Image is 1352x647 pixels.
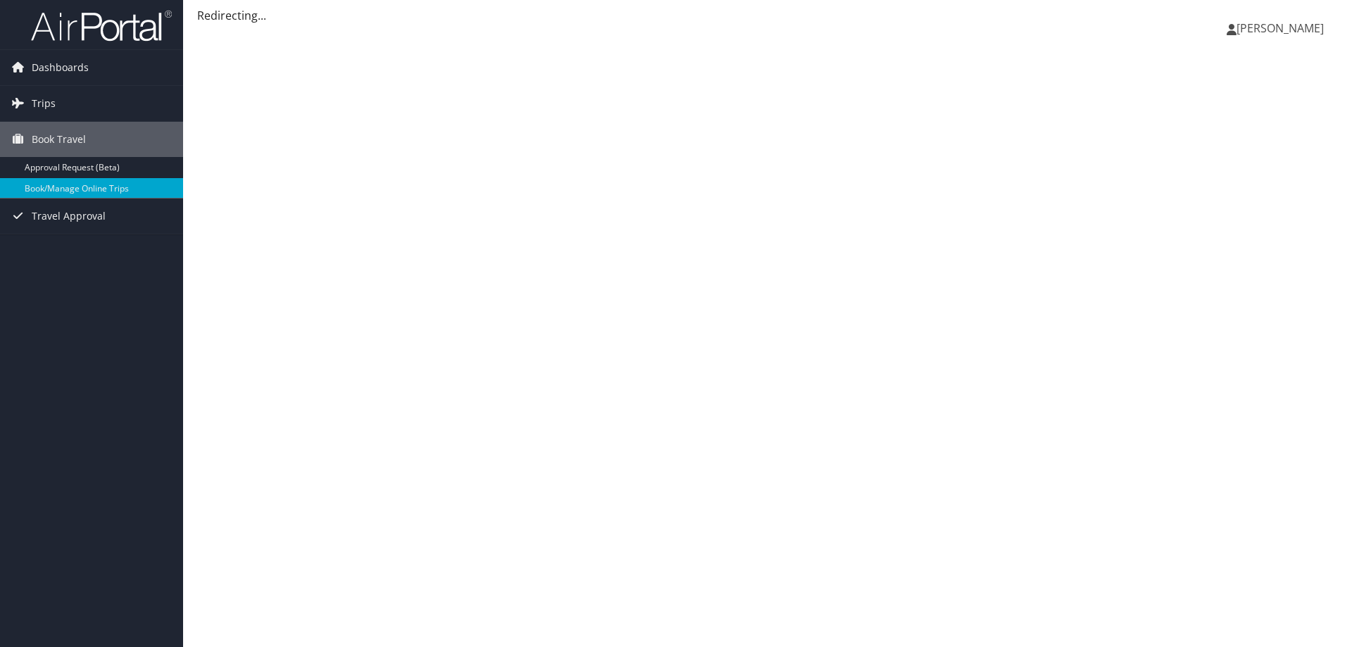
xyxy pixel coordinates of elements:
[197,7,1338,24] div: Redirecting...
[32,50,89,85] span: Dashboards
[1237,20,1324,36] span: [PERSON_NAME]
[32,86,56,121] span: Trips
[1227,7,1338,49] a: [PERSON_NAME]
[31,9,172,42] img: airportal-logo.png
[32,199,106,234] span: Travel Approval
[32,122,86,157] span: Book Travel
